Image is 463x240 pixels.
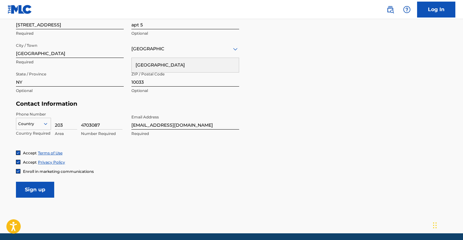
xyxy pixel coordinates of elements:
[16,169,20,173] img: checkbox
[16,31,124,36] p: Required
[23,160,37,165] span: Accept
[81,131,122,137] p: Number Required
[16,160,20,164] img: checkbox
[23,151,37,155] span: Accept
[131,88,239,94] p: Optional
[16,182,54,198] input: Sign up
[16,131,51,136] p: Country Required
[431,209,463,240] iframe: Chat Widget
[403,6,411,13] img: help
[23,169,94,174] span: Enroll in marketing communications
[386,6,394,13] img: search
[433,216,437,235] div: Drag
[16,88,124,94] p: Optional
[401,3,413,16] div: Help
[38,151,62,155] a: Terms of Use
[384,3,397,16] a: Public Search
[38,160,65,165] a: Privacy Policy
[132,58,239,72] div: [GEOGRAPHIC_DATA]
[16,59,124,65] p: Required
[131,31,239,36] p: Optional
[131,131,239,137] p: Required
[8,5,32,14] img: MLC Logo
[55,131,77,137] p: Area
[16,151,20,155] img: checkbox
[417,2,455,18] a: Log In
[16,100,239,108] h5: Contact Information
